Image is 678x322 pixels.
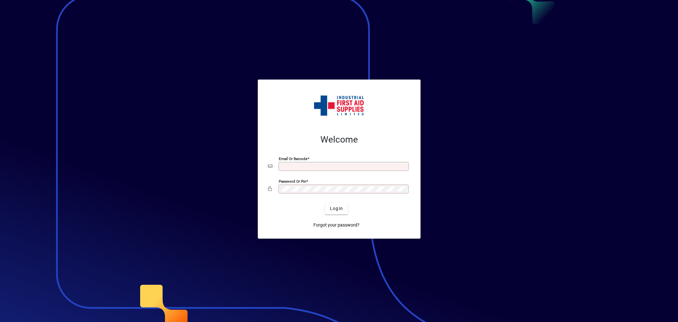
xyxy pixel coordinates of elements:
[268,134,410,145] h2: Welcome
[325,203,348,214] button: Login
[279,179,306,183] mat-label: Password or Pin
[311,220,362,231] a: Forgot your password?
[279,156,307,161] mat-label: Email or Barcode
[330,205,343,212] span: Login
[313,222,360,228] span: Forgot your password?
